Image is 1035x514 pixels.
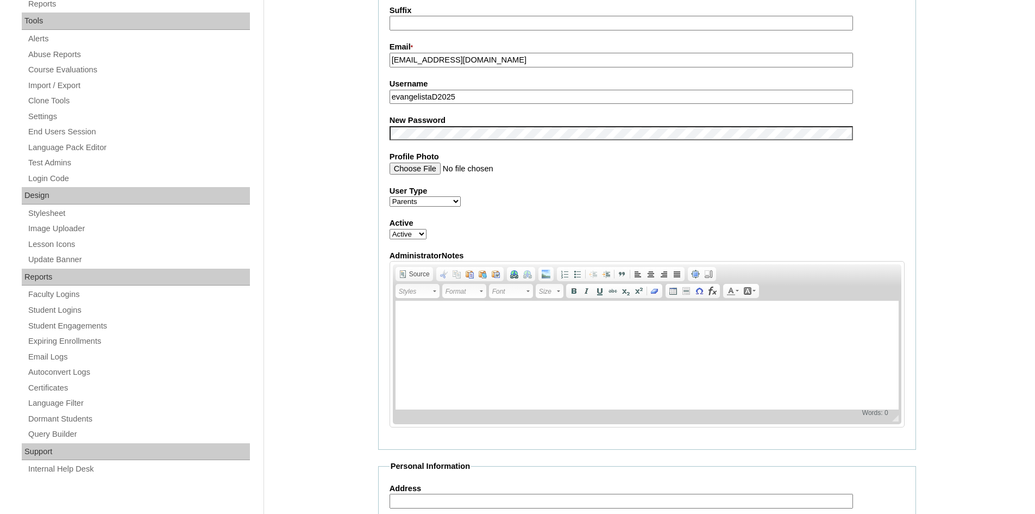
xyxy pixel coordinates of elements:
a: Insert/Remove Bulleted List [571,268,584,280]
a: Student Logins [27,304,250,317]
div: Tools [22,13,250,30]
a: Stylesheet [27,207,250,220]
a: Insert Special Character [693,285,706,297]
span: Font [492,285,525,298]
a: Cut [437,268,450,280]
a: Font [489,284,533,298]
a: Abuse Reports [27,48,250,61]
a: Maximize [689,268,702,280]
label: AdministratorNotes [390,250,905,262]
a: Certificates [27,381,250,395]
a: Unlink [521,268,534,280]
a: Paste from Word [490,268,503,280]
a: Dormant Students [27,412,250,426]
label: Address [390,483,905,494]
a: Center [644,268,657,280]
a: Show Blocks [702,268,715,280]
a: Strike Through [606,285,619,297]
a: Login Code [27,172,250,185]
div: Support [22,443,250,461]
a: Align Right [657,268,670,280]
a: Increase Indent [600,268,613,280]
a: Superscript [632,285,645,297]
div: Design [22,187,250,205]
a: Remove Format [648,285,661,297]
a: Insert Horizontal Line [680,285,693,297]
a: Decrease Indent [587,268,600,280]
a: Lesson Icons [27,238,250,251]
a: Table [667,285,680,297]
a: Course Evaluations [27,63,250,77]
iframe: Rich Text Editor, AdministratorNotes [396,301,899,410]
span: Size [539,285,555,298]
a: Justify [670,268,683,280]
a: Image Uploader [27,222,250,236]
a: Background Color [741,285,758,297]
a: Paste [463,268,476,280]
a: Email Logs [27,350,250,364]
a: Link [508,268,521,280]
label: Username [390,78,905,90]
a: Autoconvert Logs [27,366,250,379]
a: Insert Equation [706,285,719,297]
a: Alerts [27,32,250,46]
label: Suffix [390,5,905,16]
legend: Personal Information [390,461,472,472]
a: Paste as plain text [476,268,490,280]
label: User Type [390,185,905,197]
span: Format [446,285,478,298]
a: Faculty Logins [27,288,250,301]
a: Copy [450,268,463,280]
a: Update Banner [27,253,250,267]
span: Resize [886,415,899,422]
div: Statistics [860,408,890,417]
a: Import / Export [27,79,250,92]
a: Language Pack Editor [27,141,250,154]
span: Source [407,270,430,278]
a: Expiring Enrollments [27,335,250,348]
a: Bold [567,285,580,297]
a: Source [397,268,432,280]
a: Test Admins [27,156,250,170]
span: Words: 0 [860,408,890,417]
a: Subscript [619,285,632,297]
a: Align Left [631,268,644,280]
a: Block Quote [616,268,629,280]
a: End Users Session [27,125,250,139]
a: Italic [580,285,593,297]
span: Styles [399,285,431,298]
a: Underline [593,285,606,297]
a: Size [536,284,563,298]
a: Add Image [540,268,553,280]
a: Format [442,284,486,298]
a: Text Color [724,285,741,297]
a: Language Filter [27,397,250,410]
a: Student Engagements [27,319,250,333]
label: Active [390,218,905,229]
a: Query Builder [27,428,250,441]
label: Email [390,41,905,53]
label: Profile Photo [390,151,905,163]
a: Internal Help Desk [27,462,250,476]
a: Settings [27,110,250,123]
a: Styles [396,284,440,298]
div: Reports [22,269,250,286]
label: New Password [390,115,905,126]
a: Insert/Remove Numbered List [558,268,571,280]
a: Clone Tools [27,94,250,108]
